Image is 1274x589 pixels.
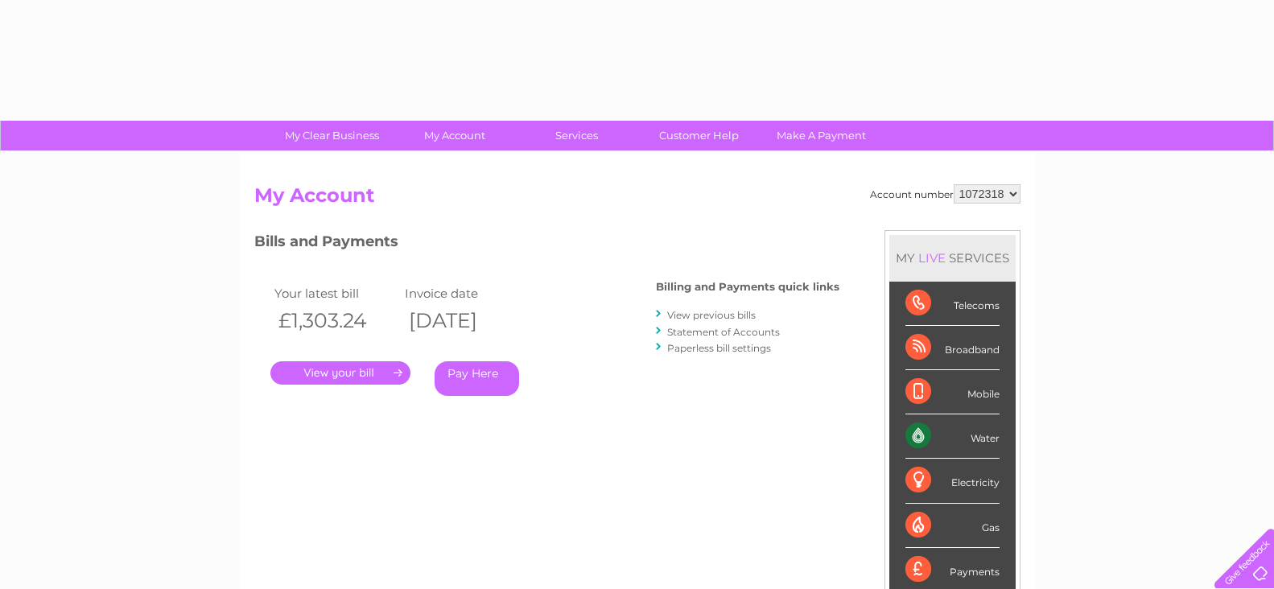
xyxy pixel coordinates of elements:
a: Pay Here [435,361,519,396]
div: MY SERVICES [889,235,1016,281]
h4: Billing and Payments quick links [656,281,839,293]
div: Telecoms [905,282,1000,326]
div: Mobile [905,370,1000,414]
td: Your latest bill [270,282,402,304]
a: Customer Help [633,121,765,150]
a: View previous bills [667,309,756,321]
div: Account number [870,184,1020,204]
a: Services [510,121,643,150]
div: LIVE [915,250,949,266]
a: Paperless bill settings [667,342,771,354]
div: Water [905,414,1000,459]
div: Broadband [905,326,1000,370]
th: [DATE] [401,304,532,337]
th: £1,303.24 [270,304,402,337]
div: Electricity [905,459,1000,503]
td: Invoice date [401,282,532,304]
a: Statement of Accounts [667,326,780,338]
a: . [270,361,410,385]
div: Gas [905,504,1000,548]
h2: My Account [254,184,1020,215]
a: My Account [388,121,521,150]
h3: Bills and Payments [254,230,839,258]
a: Make A Payment [755,121,888,150]
a: My Clear Business [266,121,398,150]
